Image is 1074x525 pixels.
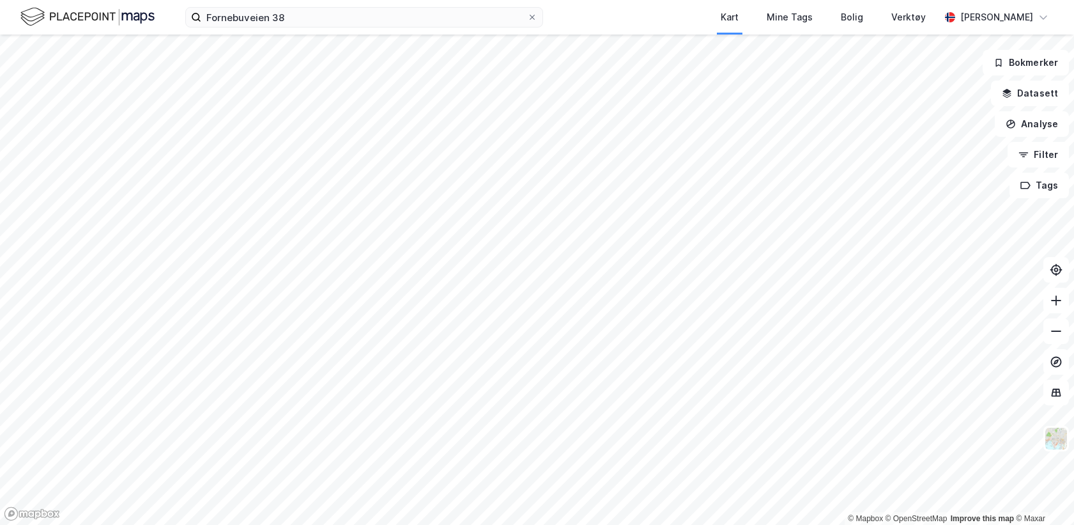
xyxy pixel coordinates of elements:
[848,514,883,523] a: Mapbox
[4,506,60,521] a: Mapbox homepage
[20,6,155,28] img: logo.f888ab2527a4732fd821a326f86c7f29.svg
[951,514,1014,523] a: Improve this map
[1044,427,1068,451] img: Z
[1008,142,1069,168] button: Filter
[1009,173,1069,198] button: Tags
[983,50,1069,75] button: Bokmerker
[991,81,1069,106] button: Datasett
[995,111,1069,137] button: Analyse
[841,10,863,25] div: Bolig
[891,10,926,25] div: Verktøy
[886,514,947,523] a: OpenStreetMap
[1010,464,1074,525] div: Kontrollprogram for chat
[1010,464,1074,525] iframe: Chat Widget
[721,10,739,25] div: Kart
[767,10,813,25] div: Mine Tags
[201,8,527,27] input: Søk på adresse, matrikkel, gårdeiere, leietakere eller personer
[960,10,1033,25] div: [PERSON_NAME]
